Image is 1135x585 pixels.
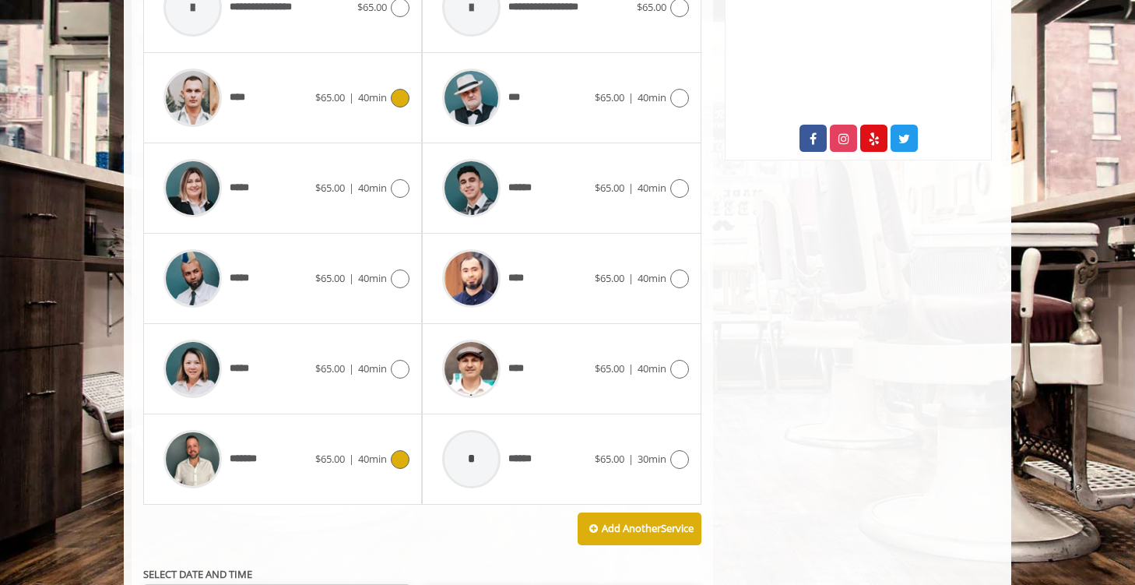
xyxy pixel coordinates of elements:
[595,271,624,285] span: $65.00
[349,181,354,195] span: |
[638,452,666,466] span: 30min
[358,361,387,375] span: 40min
[143,567,252,581] b: SELECT DATE AND TIME
[628,181,634,195] span: |
[349,361,354,375] span: |
[349,271,354,285] span: |
[638,90,666,104] span: 40min
[628,90,634,104] span: |
[638,181,666,195] span: 40min
[595,90,624,104] span: $65.00
[358,271,387,285] span: 40min
[595,361,624,375] span: $65.00
[358,90,387,104] span: 40min
[595,452,624,466] span: $65.00
[315,361,345,375] span: $65.00
[315,271,345,285] span: $65.00
[315,90,345,104] span: $65.00
[602,521,694,535] b: Add Another Service
[578,513,701,545] button: Add AnotherService
[349,90,354,104] span: |
[595,181,624,195] span: $65.00
[358,452,387,466] span: 40min
[628,452,634,466] span: |
[349,452,354,466] span: |
[638,361,666,375] span: 40min
[628,361,634,375] span: |
[315,181,345,195] span: $65.00
[638,271,666,285] span: 40min
[358,181,387,195] span: 40min
[628,271,634,285] span: |
[315,452,345,466] span: $65.00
